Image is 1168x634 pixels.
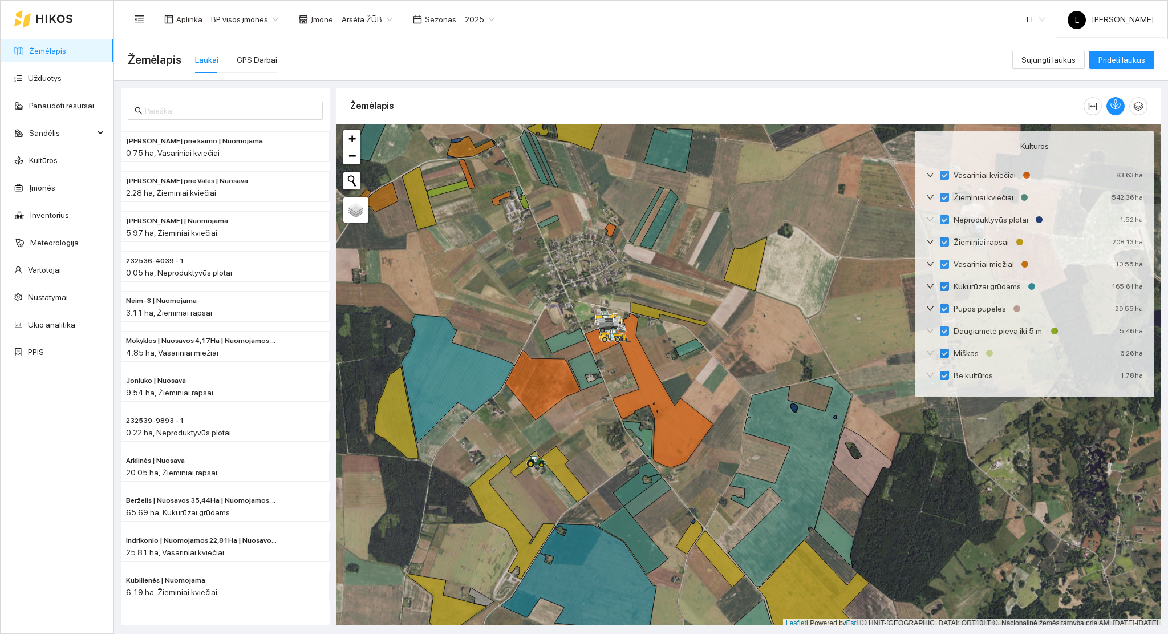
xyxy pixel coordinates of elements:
div: 542.36 ha [1112,191,1143,204]
span: Įmonė : [311,13,335,26]
span: calendar [413,15,422,24]
span: 232539-9893 - 1 [126,415,184,426]
div: 5.46 ha [1120,325,1143,337]
span: + [348,131,356,146]
div: 83.63 ha [1116,169,1143,181]
span: Mokyklos | Nuosavos 4,17Ha | Nuomojamos 0,68Ha [126,336,279,346]
span: down [926,193,934,201]
span: down [926,260,934,268]
span: column-width [1084,102,1101,111]
span: Žieminiai rapsai [949,236,1013,248]
span: shop [299,15,308,24]
span: LT [1027,11,1045,28]
span: Kultūros [1020,140,1049,152]
span: Berželis | Nuosavos 35,44Ha | Nuomojamos 30,25Ha [126,495,279,506]
span: Vasariniai miežiai [949,258,1019,270]
a: Kultūros [29,156,58,165]
a: Vartotojai [28,265,61,274]
span: Žieminiai kviečiai [949,191,1018,204]
a: Žemėlapis [29,46,66,55]
span: layout [164,15,173,24]
button: Pridėti laukus [1089,51,1154,69]
span: Sandėlis [29,122,94,144]
span: Indrikonio | Nuomojamos 22,81Ha | Nuosavos 3,00 Ha [126,535,279,546]
span: 20.05 ha, Žieminiai rapsai [126,468,217,477]
span: 9.54 ha, Žieminiai rapsai [126,388,213,397]
span: Kubilienės | Nuomojama [126,575,205,586]
span: 2.28 ha, Žieminiai kviečiai [126,188,216,197]
a: Užduotys [28,74,62,83]
a: Layers [343,197,368,223]
div: 165.61 ha [1112,280,1143,293]
a: Pridėti laukus [1089,55,1154,64]
span: Kukurūzai grūdams [949,280,1025,293]
span: 232536-4039 - 1 [126,256,184,266]
span: 25.81 ha, Vasariniai kviečiai [126,548,224,557]
span: 2025 [465,11,494,28]
a: Įmonės [29,183,55,192]
div: | Powered by © HNIT-[GEOGRAPHIC_DATA]; ORT10LT ©, Nacionalinė žemės tarnyba prie AM, [DATE]-[DATE] [783,619,1161,628]
div: 1.52 ha [1120,213,1143,226]
a: Zoom out [343,147,360,164]
div: 6.26 ha [1120,347,1143,360]
div: 10.55 ha [1115,258,1143,270]
span: 0.75 ha, Vasariniai kviečiai [126,148,220,158]
a: Esri [846,619,858,627]
div: GPS Darbai [237,54,277,66]
a: PPIS [28,348,44,357]
a: Sujungti laukus [1012,55,1085,64]
div: 29.55 ha [1115,302,1143,315]
button: Initiate a new search [343,172,360,189]
span: menu-fold [134,14,144,25]
div: Žemėlapis [350,90,1084,122]
span: Žemėlapis [128,51,181,69]
span: Aplinka : [176,13,204,26]
span: down [926,349,934,357]
a: Inventorius [30,211,69,220]
span: 65.69 ha, Kukurūzai grūdams [126,508,230,517]
span: 5.97 ha, Žieminiai kviečiai [126,228,217,237]
span: search [135,107,143,115]
span: L [1075,11,1079,29]
button: column-width [1084,97,1102,115]
span: down [926,238,934,246]
span: − [348,148,356,163]
span: Be kultūros [949,369,997,382]
span: Sujungti laukus [1021,54,1076,66]
span: Rolando prie Valės | Nuosava [126,176,248,187]
span: [PERSON_NAME] [1068,15,1154,24]
span: Neproduktyvūs plotai [949,213,1033,226]
span: BP visos įmonės [211,11,278,28]
span: 6.19 ha, Žieminiai kviečiai [126,588,217,597]
span: down [926,216,934,224]
a: Zoom in [343,130,360,147]
span: down [926,305,934,313]
div: 208.13 ha [1112,236,1143,248]
a: Nustatymai [28,293,68,302]
span: | [860,619,862,627]
a: Panaudoti resursai [29,101,94,110]
span: Joniuko | Nuosava [126,375,186,386]
a: Ūkio analitika [28,320,75,329]
input: Paieška [145,104,316,117]
span: Ginaičių Valiaus | Nuomojama [126,216,228,227]
span: Arklinės | Nuosava [126,455,185,466]
div: 1.78 ha [1120,369,1143,382]
a: Leaflet [786,619,806,627]
span: Rolando prie kaimo | Nuomojama [126,136,263,147]
span: Pupos pupelės [949,302,1011,315]
span: Pridėti laukus [1098,54,1145,66]
span: Arsėta ŽŪB [342,11,392,28]
span: down [926,327,934,335]
button: Sujungti laukus [1012,51,1085,69]
button: menu-fold [128,8,151,31]
span: 0.22 ha, Neproduktyvūs plotai [126,428,231,437]
span: Miškas [949,347,983,360]
span: Neim-3 | Nuomojama [126,296,197,306]
span: Sezonas : [425,13,458,26]
span: 4.85 ha, Vasariniai miežiai [126,348,218,357]
div: Laukai [195,54,218,66]
span: 0.05 ha, Neproduktyvūs plotai [126,268,232,277]
span: Daugiametė pieva iki 5 m. [949,325,1048,337]
span: down [926,282,934,290]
